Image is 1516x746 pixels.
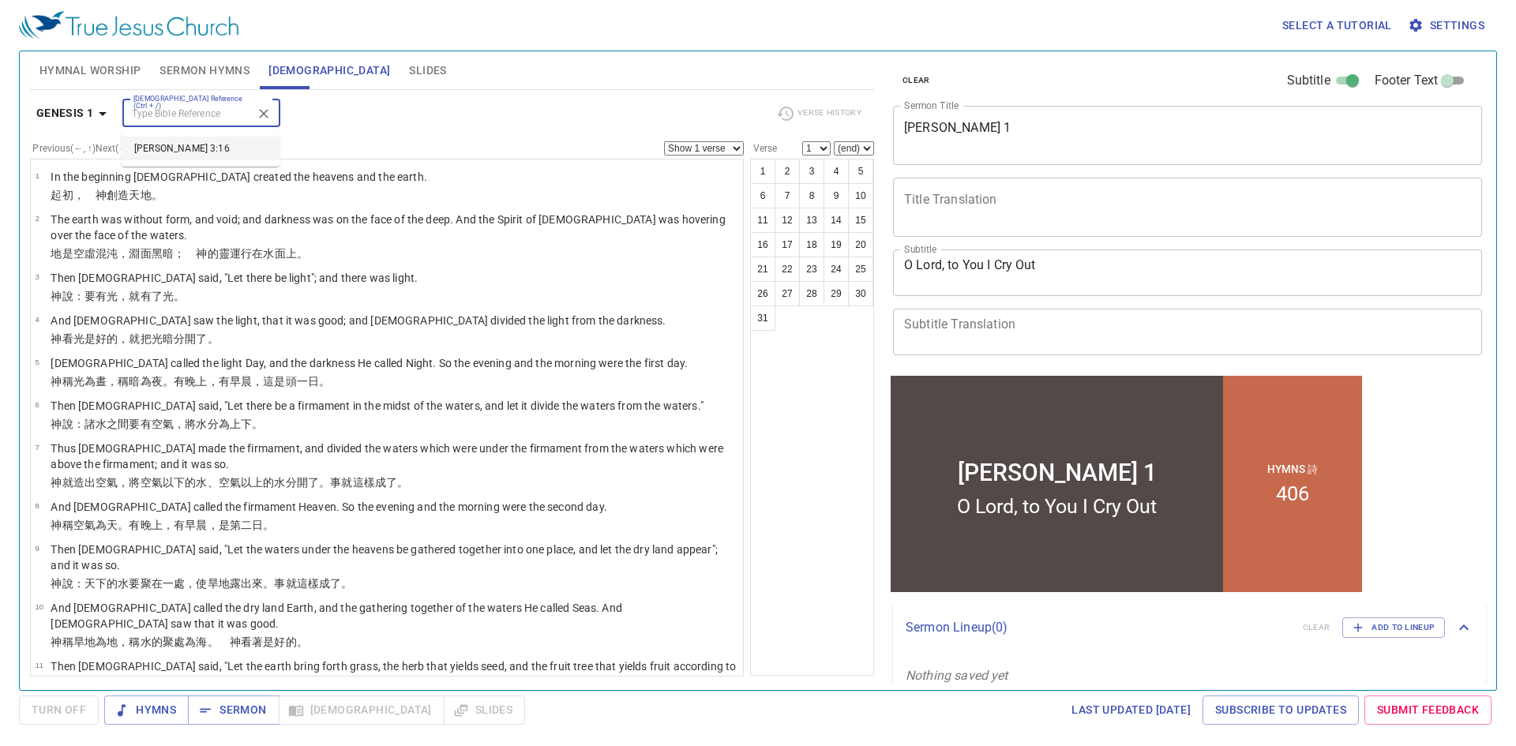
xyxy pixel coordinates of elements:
button: 9 [824,183,849,208]
wh3004: 地露出來 [219,577,353,590]
wh1242: ，是第二 [208,519,275,531]
wh4723: 處為海 [174,635,308,648]
button: 8 [799,183,824,208]
wh4725: ，使旱 [185,577,352,590]
p: 神 [51,288,418,304]
button: 7 [775,183,800,208]
wh776: 是 [62,247,308,260]
button: 21 [750,257,775,282]
wh7121: 水 [141,635,308,648]
span: [DEMOGRAPHIC_DATA] [268,61,390,81]
button: Settings [1405,11,1491,40]
wh1961: 空虛 [73,247,308,260]
wh216: 是好的 [84,332,219,345]
wh1242: ，這是頭一 [252,375,330,388]
span: 9 [35,544,39,553]
span: 8 [35,501,39,510]
span: Footer Text [1375,71,1439,90]
wh2822: ； 神 [174,247,308,260]
wh216: 為晝 [84,375,330,388]
button: 29 [824,281,849,306]
button: 2 [775,159,800,184]
wh914: 。 [208,332,219,345]
wh430: 說 [62,290,186,302]
wh216: 暗 [163,332,219,345]
wh2822: 分開了 [174,332,219,345]
wh1254: 天 [129,189,162,201]
span: Slides [409,61,446,81]
wh8415: 面 [141,247,308,260]
wh4325: 之間 [107,418,263,430]
button: Genesis 1 [30,99,119,128]
textarea: O Lord, to You I Cry Out [904,257,1471,287]
p: 神 [51,634,738,650]
p: And [DEMOGRAPHIC_DATA] called the dry land Earth, and the gathering together of the waters He cal... [51,600,738,632]
p: Then [DEMOGRAPHIC_DATA] said, "Let there be a firmament in the midst of the waters, and let it di... [51,398,704,414]
iframe: from-child [887,372,1366,596]
button: 22 [775,257,800,282]
wh776: ，稱 [118,635,308,648]
wh430: 創造 [107,189,163,201]
wh8432: 要有空氣 [129,418,263,430]
wh7363: 在水 [252,247,308,260]
wh7200: 是好的 [263,635,308,648]
div: Sermon Lineup(0)clearAdd to Lineup [893,602,1486,654]
wh2822: 為夜 [141,375,331,388]
button: 27 [775,281,800,306]
button: Hymns [104,695,189,725]
span: Sermon Hymns [159,61,250,81]
button: 11 [750,208,775,233]
span: Settings [1411,16,1484,36]
label: Previous (←, ↑) Next (→, ↓) [32,144,141,153]
li: [PERSON_NAME] 3:16 [122,137,280,160]
wh1961: 光 [107,290,185,302]
button: 1 [750,159,775,184]
wh3117: ，稱 [107,375,330,388]
wh7307: 運行 [230,247,308,260]
wh4325: 、空氣 [208,476,409,489]
wh7549: 為天 [96,519,274,531]
span: Add to Lineup [1353,620,1435,635]
wh6153: ，有早晨 [208,375,331,388]
button: 28 [799,281,824,306]
wh7225: ， 神 [73,189,163,201]
span: clear [902,73,930,88]
p: The earth was without form, and void; and darkness was on the face of the deep. And the Spirit of... [51,212,738,243]
wh4325: 分 [208,418,264,430]
wh430: 稱 [62,519,275,531]
wh2896: 。 [297,635,308,648]
wh6153: ，有早晨 [163,519,275,531]
wh430: 說 [62,577,353,590]
wh8064: 地 [141,189,163,201]
wh430: 的靈 [208,247,308,260]
p: In the beginning [DEMOGRAPHIC_DATA] created the heavens and the earth. [51,169,427,185]
span: 7 [35,443,39,452]
span: 11 [35,661,43,669]
button: 10 [848,183,873,208]
button: 31 [750,306,775,331]
p: 神 [51,416,704,432]
a: Submit Feedback [1364,695,1492,725]
button: 6 [750,183,775,208]
span: Last updated [DATE] [1071,700,1191,720]
span: 5 [35,358,39,366]
button: 20 [848,232,873,257]
wh3117: 。 [319,375,330,388]
button: 5 [848,159,873,184]
button: 24 [824,257,849,282]
wh4325: 面 [275,247,308,260]
button: 26 [750,281,775,306]
wh4325: 要聚在 [129,577,352,590]
span: 3 [35,272,39,281]
wh3117: 。 [263,519,274,531]
span: Hymns [117,700,176,720]
p: 神 [51,474,738,490]
wh776: 。 [152,189,163,201]
button: Sermon [188,695,279,725]
button: Clear [253,103,275,125]
a: Subscribe to Updates [1203,695,1359,725]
